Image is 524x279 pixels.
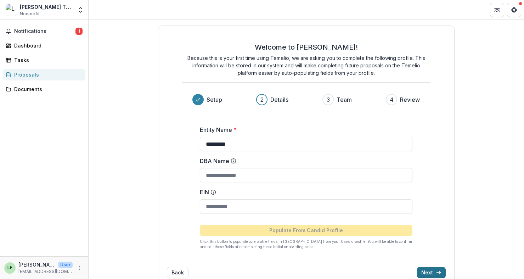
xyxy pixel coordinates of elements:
[75,264,84,272] button: More
[260,95,264,104] div: 2
[200,157,408,165] label: DBA Name
[20,11,40,17] span: Nonprofit
[14,28,75,34] span: Notifications
[20,3,73,11] div: [PERSON_NAME] TEST
[14,71,80,78] div: Proposals
[3,83,85,95] a: Documents
[200,225,412,236] button: Populate From Candid Profile
[3,40,85,51] a: Dashboard
[490,3,504,17] button: Partners
[7,266,12,270] div: Lucy Fey
[58,262,73,268] p: User
[14,42,80,49] div: Dashboard
[6,4,17,16] img: Lucy TEST
[337,95,352,104] h3: Team
[200,239,412,250] p: Click this button to populate core profile fields in [GEOGRAPHIC_DATA] from your Candid profile. ...
[200,125,408,134] label: Entity Name
[18,261,55,268] p: [PERSON_NAME]
[207,95,222,104] h3: Setup
[200,188,408,196] label: EIN
[14,85,80,93] div: Documents
[14,56,80,64] div: Tasks
[507,3,521,17] button: Get Help
[255,43,358,51] h2: Welcome to [PERSON_NAME]!
[3,69,85,80] a: Proposals
[75,3,85,17] button: Open entity switcher
[3,54,85,66] a: Tasks
[182,54,430,77] p: Because this is your first time using Temelio, we are asking you to complete the following profil...
[18,268,73,275] p: [EMAIL_ADDRESS][DOMAIN_NAME]
[390,95,394,104] div: 4
[75,28,83,35] span: 1
[417,267,446,278] button: Next
[167,267,188,278] button: Back
[192,94,420,105] div: Progress
[3,26,85,37] button: Notifications1
[400,95,420,104] h3: Review
[270,95,288,104] h3: Details
[327,95,330,104] div: 3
